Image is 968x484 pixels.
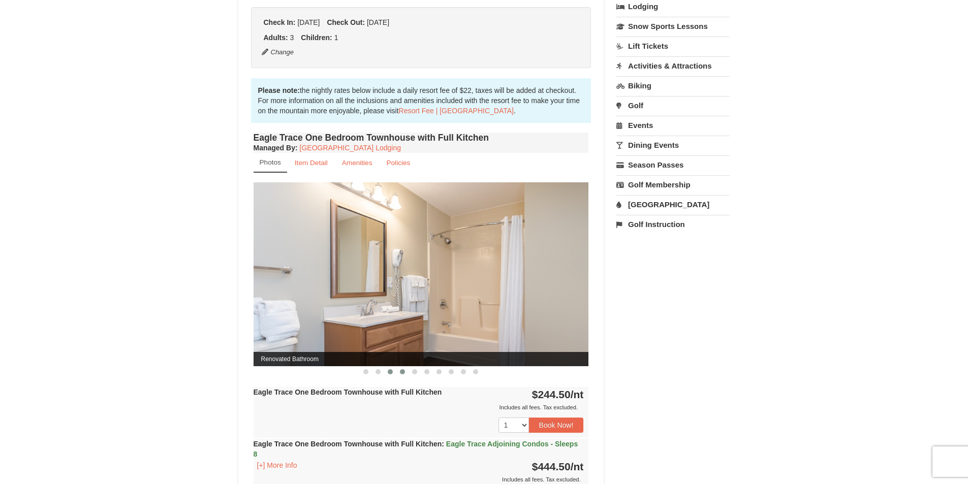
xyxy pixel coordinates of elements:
[532,461,571,472] span: $444.50
[254,144,295,152] span: Managed By
[334,34,338,42] span: 1
[616,76,730,95] a: Biking
[616,195,730,214] a: [GEOGRAPHIC_DATA]
[264,34,288,42] strong: Adults:
[386,159,410,167] small: Policies
[380,153,417,173] a: Policies
[254,402,584,412] div: Includes all fees. Tax excluded.
[300,144,401,152] a: [GEOGRAPHIC_DATA] Lodging
[532,389,584,400] strong: $244.50
[616,96,730,115] a: Golf
[442,440,444,448] span: :
[327,18,365,26] strong: Check Out:
[571,389,584,400] span: /nt
[342,159,372,167] small: Amenities
[254,144,298,152] strong: :
[616,56,730,75] a: Activities & Attractions
[399,107,514,115] a: Resort Fee | [GEOGRAPHIC_DATA]
[367,18,389,26] span: [DATE]
[251,78,591,123] div: the nightly rates below include a daily resort fee of $22, taxes will be added at checkout. For m...
[616,17,730,36] a: Snow Sports Lessons
[254,388,442,396] strong: Eagle Trace One Bedroom Townhouse with Full Kitchen
[290,34,294,42] span: 3
[288,153,334,173] a: Item Detail
[254,133,589,143] h4: Eagle Trace One Bedroom Townhouse with Full Kitchen
[335,153,379,173] a: Amenities
[264,18,296,26] strong: Check In:
[616,175,730,194] a: Golf Membership
[260,158,281,166] small: Photos
[258,86,300,94] strong: Please note:
[254,440,578,458] strong: Eagle Trace One Bedroom Townhouse with Full Kitchen
[261,47,295,58] button: Change
[616,155,730,174] a: Season Passes
[616,37,730,55] a: Lift Tickets
[297,18,320,26] span: [DATE]
[616,136,730,154] a: Dining Events
[254,352,589,366] span: Renovated Bathroom
[616,116,730,135] a: Events
[301,34,332,42] strong: Children:
[616,215,730,234] a: Golf Instruction
[254,153,287,173] a: Photos
[529,417,584,433] button: Book Now!
[571,461,584,472] span: /nt
[254,460,301,471] button: [+] More Info
[295,159,328,167] small: Item Detail
[254,182,589,366] img: Renovated Bathroom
